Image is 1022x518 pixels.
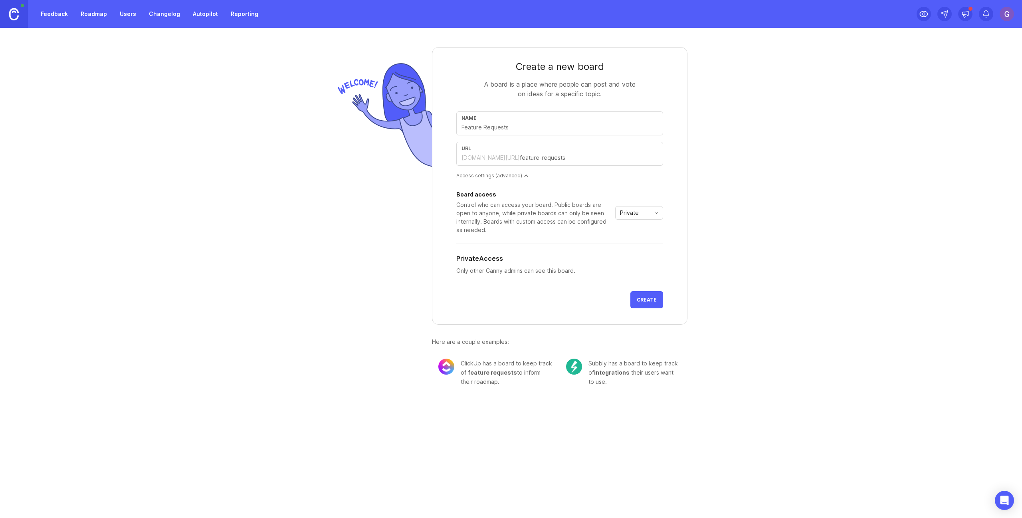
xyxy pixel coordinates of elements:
[456,192,612,197] div: Board access
[520,153,658,162] input: feature-requests
[456,266,663,275] p: Only other Canny admins can see this board.
[226,7,263,21] a: Reporting
[456,172,663,179] div: Access settings (advanced)
[461,115,658,121] div: Name
[566,359,582,375] img: c104e91677ce72f6b937eb7b5afb1e94.png
[188,7,223,21] a: Autopilot
[630,291,663,308] button: Create
[76,7,112,21] a: Roadmap
[615,206,663,220] div: toggle menu
[432,337,687,346] div: Here are a couple examples:
[9,8,19,20] img: Canny Home
[995,491,1014,510] div: Open Intercom Messenger
[461,145,658,151] div: url
[637,297,657,303] span: Create
[461,359,553,386] div: ClickUp has a board to keep track of to inform their roadmap.
[594,369,630,376] span: integrations
[144,7,185,21] a: Changelog
[36,7,73,21] a: Feedback
[650,210,663,216] svg: toggle icon
[115,7,141,21] a: Users
[468,369,517,376] span: feature requests
[1000,7,1014,21] img: Glaido App
[335,60,432,171] img: welcome-img-178bf9fb836d0a1529256ffe415d7085.png
[620,208,639,217] span: Private
[461,154,520,162] div: [DOMAIN_NAME][URL]
[588,359,681,386] div: Subbly has a board to keep track of their users want to use.
[480,79,640,99] div: A board is a place where people can post and vote on ideas for a specific topic.
[456,254,503,263] h5: Private Access
[461,123,658,132] input: Feature Requests
[456,60,663,73] div: Create a new board
[438,359,454,375] img: 8cacae02fdad0b0645cb845173069bf5.png
[456,200,612,234] div: Control who can access your board. Public boards are open to anyone, while private boards can onl...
